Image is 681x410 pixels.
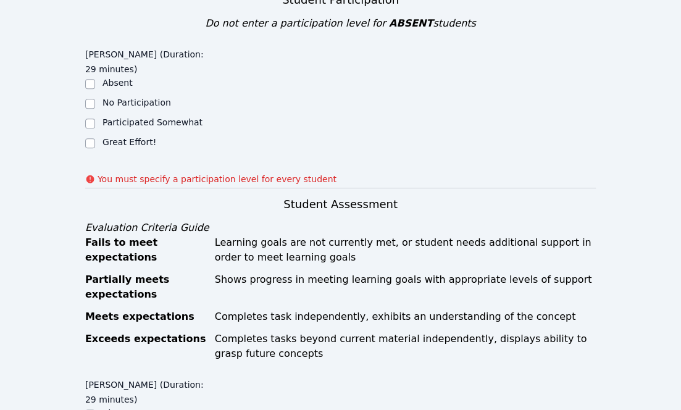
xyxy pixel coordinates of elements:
[85,235,207,265] div: Fails to meet expectations
[215,332,596,361] div: Completes tasks beyond current material independently, displays ability to grasp future concepts
[102,78,133,88] label: Absent
[85,374,213,407] legend: [PERSON_NAME] (Duration: 29 minutes)
[85,196,596,213] h3: Student Assessment
[85,220,596,235] div: Evaluation Criteria Guide
[85,309,207,324] div: Meets expectations
[215,309,596,324] div: Completes task independently, exhibits an understanding of the concept
[85,43,213,77] legend: [PERSON_NAME] (Duration: 29 minutes)
[85,16,596,31] div: Do not enter a participation level for students
[102,98,171,107] label: No Participation
[98,173,336,185] p: You must specify a participation level for every student
[389,17,433,29] span: ABSENT
[85,332,207,361] div: Exceeds expectations
[102,137,156,147] label: Great Effort!
[102,117,203,127] label: Participated Somewhat
[215,272,596,302] div: Shows progress in meeting learning goals with appropriate levels of support
[85,272,207,302] div: Partially meets expectations
[215,235,596,265] div: Learning goals are not currently met, or student needs additional support in order to meet learni...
